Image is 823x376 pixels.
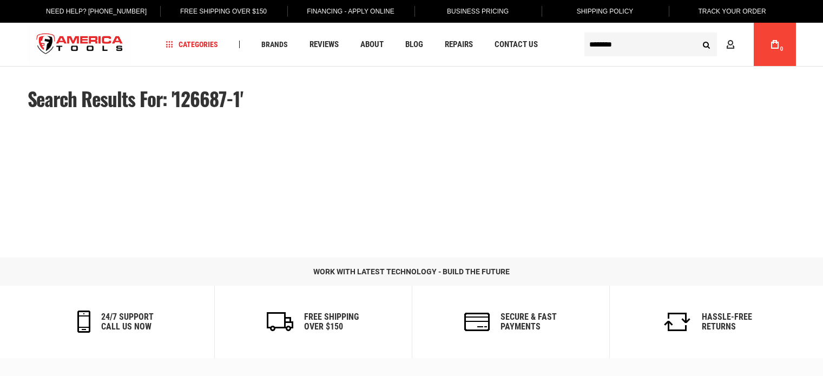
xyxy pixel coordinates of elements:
span: Contact Us [495,41,538,49]
span: Reviews [310,41,339,49]
a: About [355,37,389,52]
span: Repairs [445,41,473,49]
h6: 24/7 support call us now [101,312,154,331]
span: Search results for: '126687-1' [28,84,243,113]
h6: Hassle-Free Returns [702,312,752,331]
span: Shipping Policy [577,8,634,15]
a: Blog [400,37,428,52]
span: About [360,41,384,49]
span: Categories [166,41,218,48]
a: 0 [765,23,785,66]
button: Search [696,34,717,55]
span: Blog [405,41,423,49]
a: store logo [28,24,133,65]
img: America Tools [28,24,133,65]
a: Brands [256,37,293,52]
a: Categories [161,37,223,52]
span: Brands [261,41,288,48]
a: Contact Us [490,37,543,52]
h6: secure & fast payments [501,312,557,331]
a: Reviews [305,37,344,52]
a: Repairs [440,37,478,52]
h6: Free Shipping Over $150 [304,312,359,331]
span: 0 [780,46,784,52]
